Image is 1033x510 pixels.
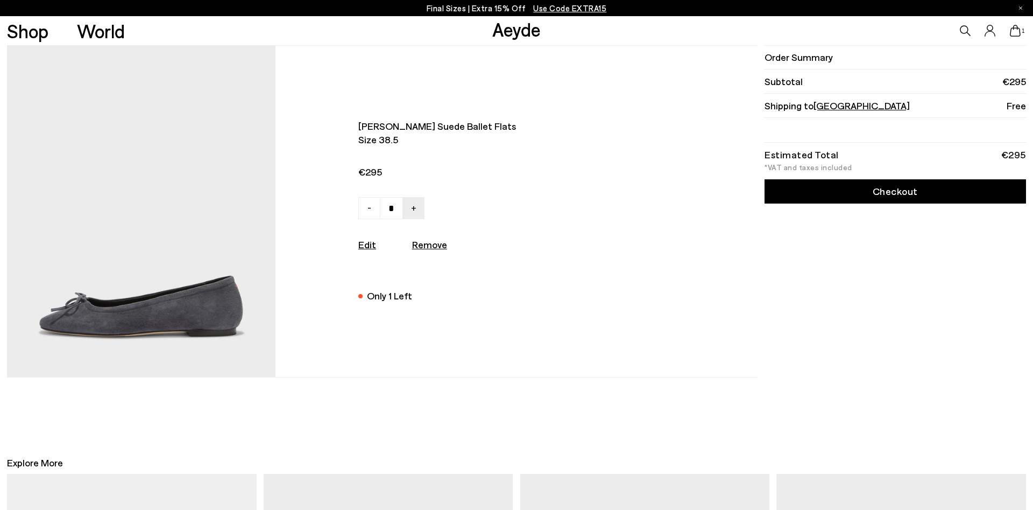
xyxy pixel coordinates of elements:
span: + [411,201,416,214]
a: - [358,197,380,219]
div: Estimated Total [765,151,839,158]
div: Only 1 Left [367,289,412,303]
p: Final Sizes | Extra 15% Off [427,2,607,15]
li: Subtotal [765,69,1026,94]
a: Edit [358,239,376,250]
a: + [402,197,424,219]
a: Shop [7,22,48,40]
span: Free [1007,99,1026,113]
a: 1 [1010,25,1021,37]
div: €295 [1001,151,1026,158]
a: Checkout [765,179,1026,204]
span: €295 [1002,75,1026,88]
span: Size 38.5 [358,133,651,146]
a: Aeyde [492,18,541,40]
span: Navigate to /collections/ss25-final-sizes [533,3,606,13]
span: €295 [358,165,651,179]
a: World [77,22,125,40]
span: [GEOGRAPHIC_DATA] [813,100,910,111]
li: Order Summary [765,45,1026,69]
span: [PERSON_NAME] suede ballet flats [358,120,651,133]
span: Shipping to [765,99,910,113]
span: - [367,201,371,214]
u: Remove [412,239,447,250]
div: *VAT and taxes included [765,164,1026,171]
img: AEYDE_DELFINAKIDSUEDELEATHERCHARCOAL_1_580x.jpg [7,46,275,376]
span: 1 [1021,28,1026,34]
